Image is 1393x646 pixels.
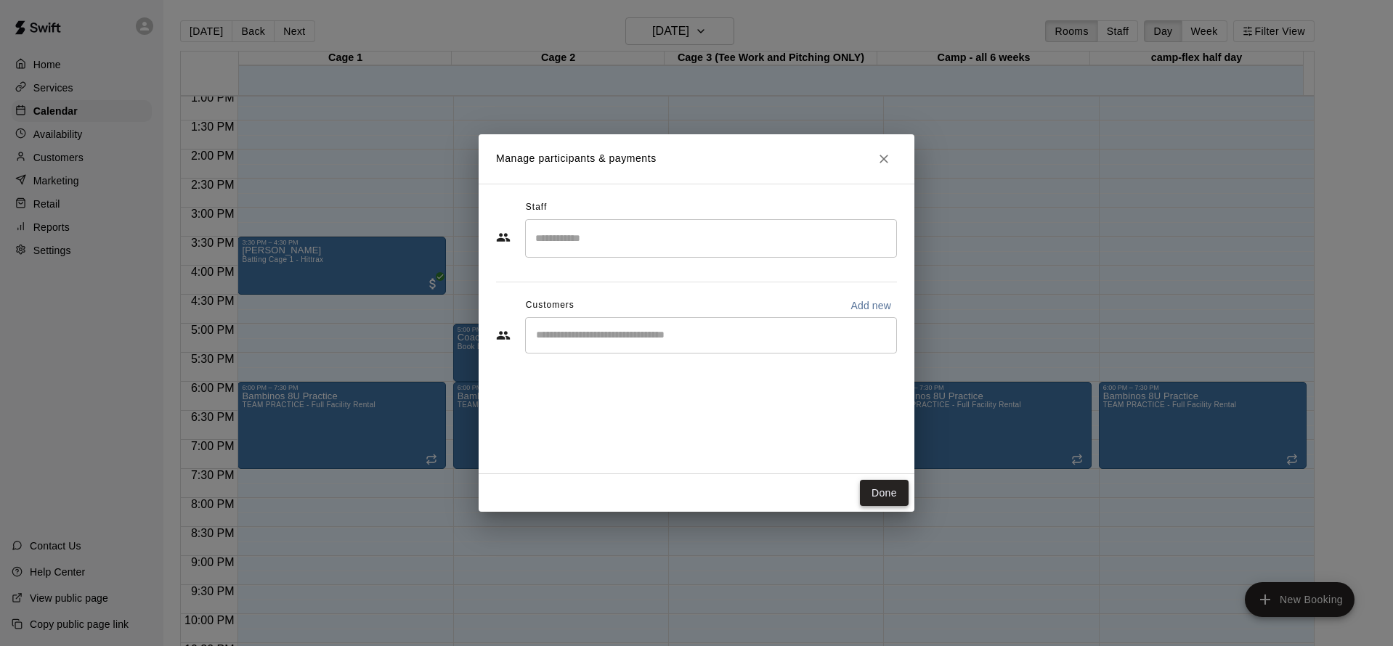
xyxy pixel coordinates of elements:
[860,480,909,507] button: Done
[525,219,897,258] div: Search staff
[496,328,511,343] svg: Customers
[496,230,511,245] svg: Staff
[845,294,897,317] button: Add new
[526,294,574,317] span: Customers
[850,298,891,313] p: Add new
[525,317,897,353] div: Start typing to search customers...
[526,196,547,219] span: Staff
[496,151,657,166] p: Manage participants & payments
[871,146,897,172] button: Close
